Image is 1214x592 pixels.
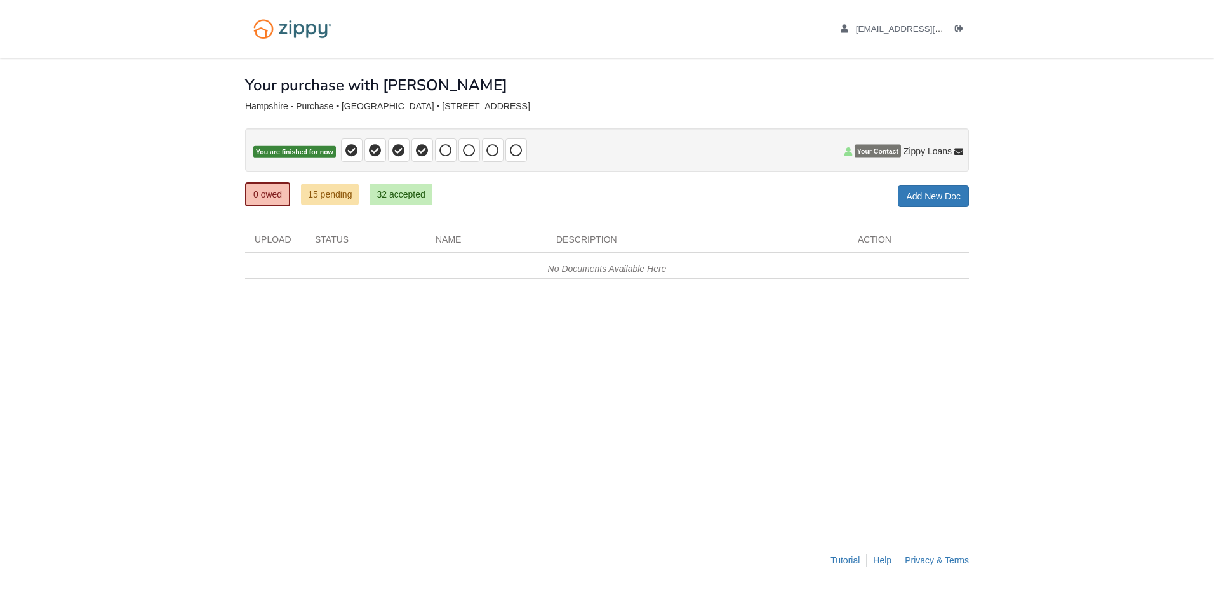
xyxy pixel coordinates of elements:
a: Help [873,555,891,565]
div: Name [426,233,547,252]
a: Privacy & Terms [905,555,969,565]
span: You are finished for now [253,146,336,158]
div: Description [547,233,848,252]
span: Zippy Loans [904,145,952,158]
a: Log out [955,24,969,37]
span: Your Contact [855,145,901,158]
span: roberthampshire@hotmail.com [856,24,1001,34]
em: No Documents Available Here [548,264,667,274]
h1: Your purchase with [PERSON_NAME] [245,77,507,93]
div: Action [848,233,969,252]
div: Hampshire - Purchase • [GEOGRAPHIC_DATA] • [STREET_ADDRESS] [245,101,969,112]
img: Logo [245,13,340,45]
div: Status [305,233,426,252]
a: 32 accepted [370,184,432,205]
div: Upload [245,233,305,252]
a: Add New Doc [898,185,969,207]
a: 0 owed [245,182,290,206]
a: Tutorial [830,555,860,565]
a: 15 pending [301,184,359,205]
a: edit profile [841,24,1001,37]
